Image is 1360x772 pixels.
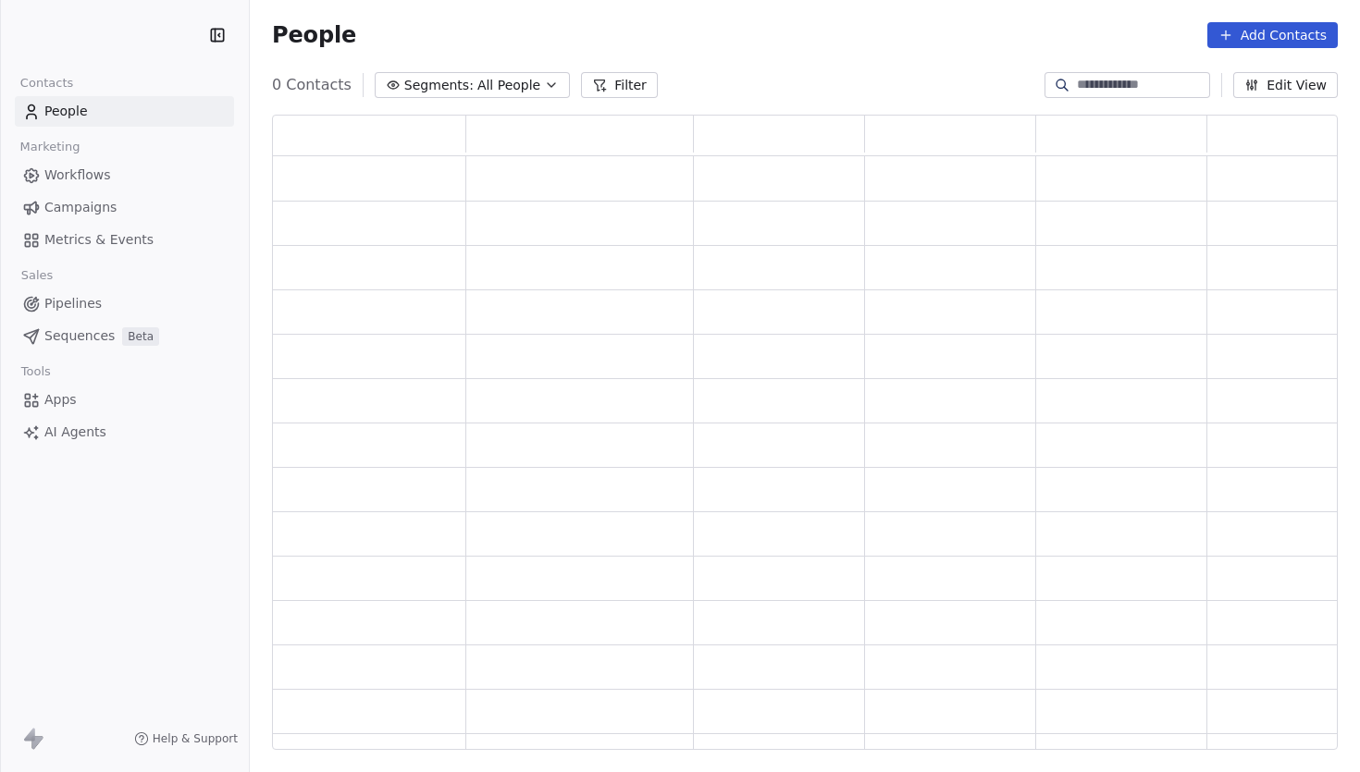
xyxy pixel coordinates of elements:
[44,198,117,217] span: Campaigns
[404,76,474,95] span: Segments:
[272,21,356,49] span: People
[581,72,658,98] button: Filter
[477,76,540,95] span: All People
[44,165,111,185] span: Workflows
[153,731,238,746] span: Help & Support
[15,417,234,447] a: AI Agents
[15,385,234,415] a: Apps
[44,423,106,442] span: AI Agents
[12,69,81,97] span: Contacts
[1233,72,1338,98] button: Edit View
[12,133,88,161] span: Marketing
[272,74,352,96] span: 0 Contacts
[44,102,88,121] span: People
[15,288,234,319] a: Pipelines
[15,160,234,190] a: Workflows
[44,390,77,410] span: Apps
[1207,22,1338,48] button: Add Contacts
[13,262,61,289] span: Sales
[15,192,234,223] a: Campaigns
[15,321,234,351] a: SequencesBeta
[15,96,234,127] a: People
[44,294,102,313] span: Pipelines
[44,326,115,346] span: Sequences
[122,327,159,346] span: Beta
[134,731,238,746] a: Help & Support
[44,230,154,250] span: Metrics & Events
[15,225,234,255] a: Metrics & Events
[13,358,58,386] span: Tools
